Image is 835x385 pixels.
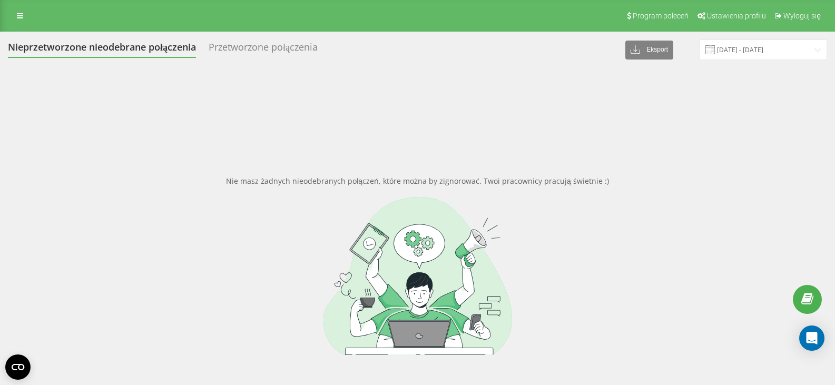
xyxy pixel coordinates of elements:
font: Ustawienia profilu [707,12,766,20]
button: Open CMP widget [5,354,31,380]
div: Otwórz komunikator interkomowy [799,325,824,351]
font: Wyloguj się [783,12,821,20]
font: Program poleceń [633,12,689,20]
font: Nie masz żadnych nieodebranych połączeń, które można by zignorować. Twoi pracownicy pracują świet... [226,176,609,186]
font: Eksport [646,46,668,53]
button: Eksport [625,41,673,60]
font: Nieprzetworzone nieodebrane połączenia [8,41,196,53]
font: Przetworzone połączenia [209,41,318,53]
